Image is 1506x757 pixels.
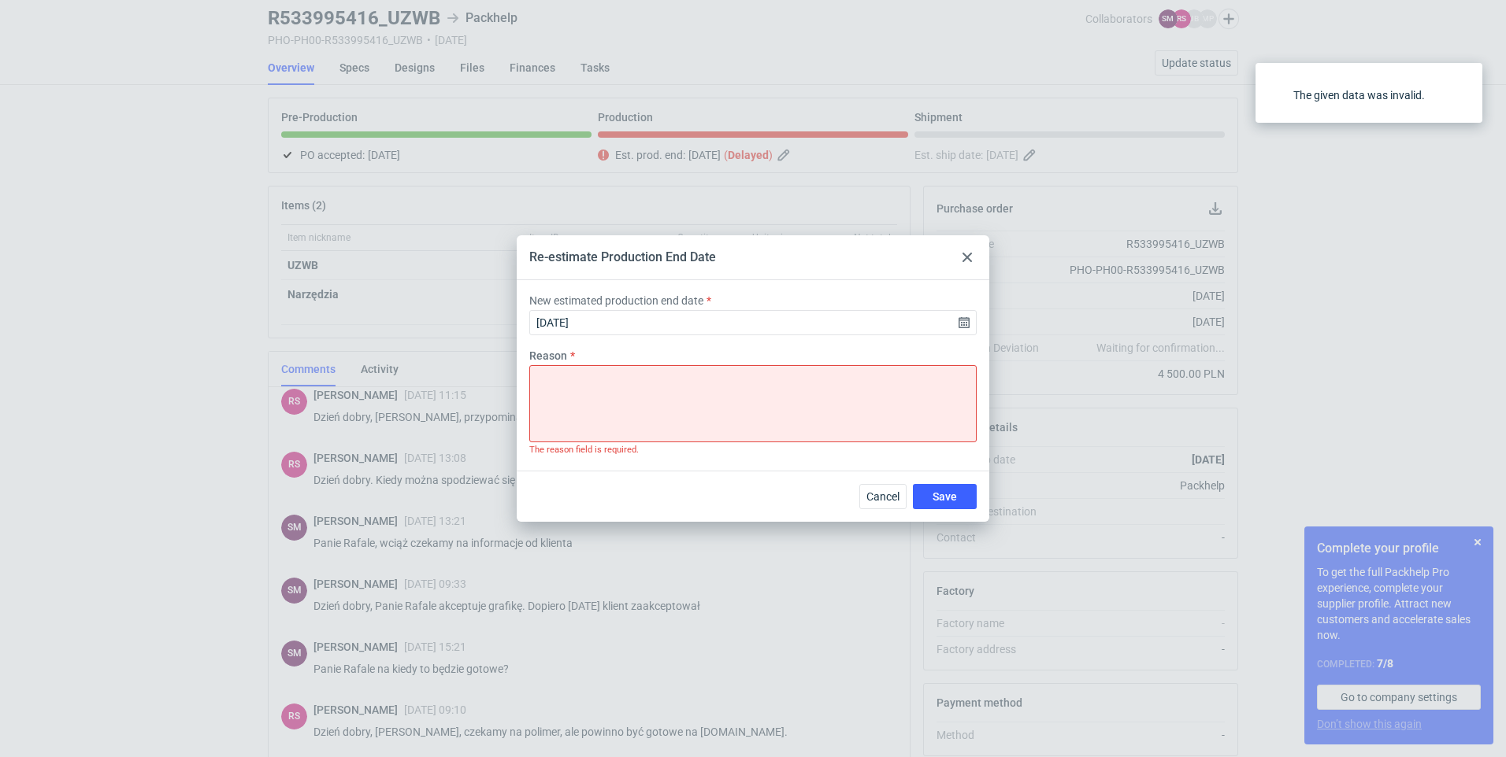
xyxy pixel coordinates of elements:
span: Cancel [866,491,900,502]
div: Re-estimate Production End Date [529,249,716,266]
span: Save [933,491,957,502]
button: Cancel [859,484,907,509]
div: The given data was invalid. [1293,87,1459,103]
small: The reason field is required. [529,442,977,458]
button: Save [913,484,977,509]
button: close [1459,87,1470,103]
label: Reason [529,348,567,364]
label: New estimated production end date [529,293,703,308]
